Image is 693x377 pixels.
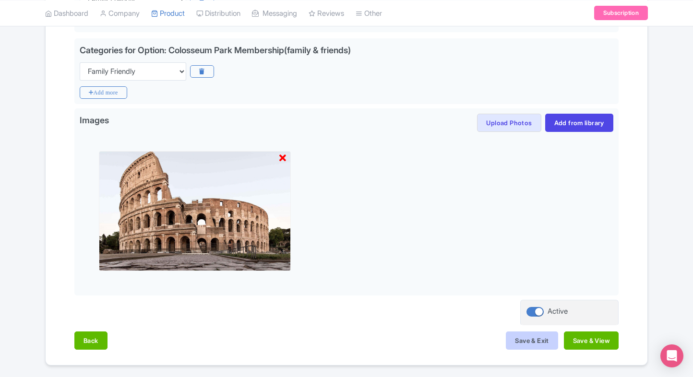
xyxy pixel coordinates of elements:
i: Add more [80,86,127,99]
div: Categories for Option: Colosseum Park Membership(family & friends) [80,45,351,55]
div: Active [548,306,568,317]
button: Upload Photos [477,114,541,132]
a: Subscription [594,6,648,20]
a: Add from library [545,114,613,132]
button: Save & View [564,331,619,350]
img: enqvqkuxmiedpr29jdli.jpg [99,151,291,271]
button: Back [74,331,108,350]
button: Save & Exit [506,331,558,350]
span: Images [80,114,109,129]
div: Open Intercom Messenger [660,344,683,367]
